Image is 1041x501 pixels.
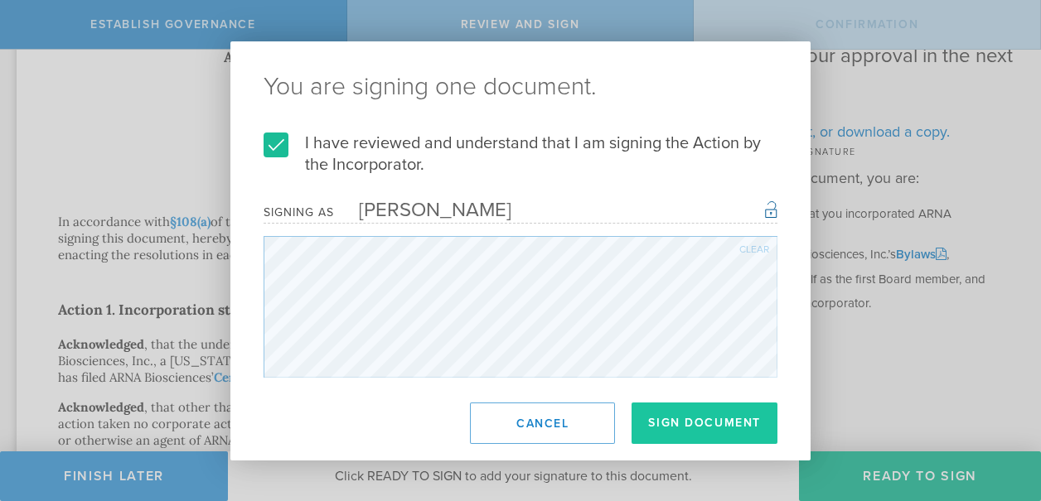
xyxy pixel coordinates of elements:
div: [PERSON_NAME] [334,198,511,222]
div: Signing as [264,205,334,219]
button: Sign Document [632,402,777,444]
label: I have reviewed and understand that I am signing the Action by the Incorporator. [264,132,777,176]
ng-pluralize: You are signing one document. [264,75,777,99]
button: Cancel [470,402,615,444]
